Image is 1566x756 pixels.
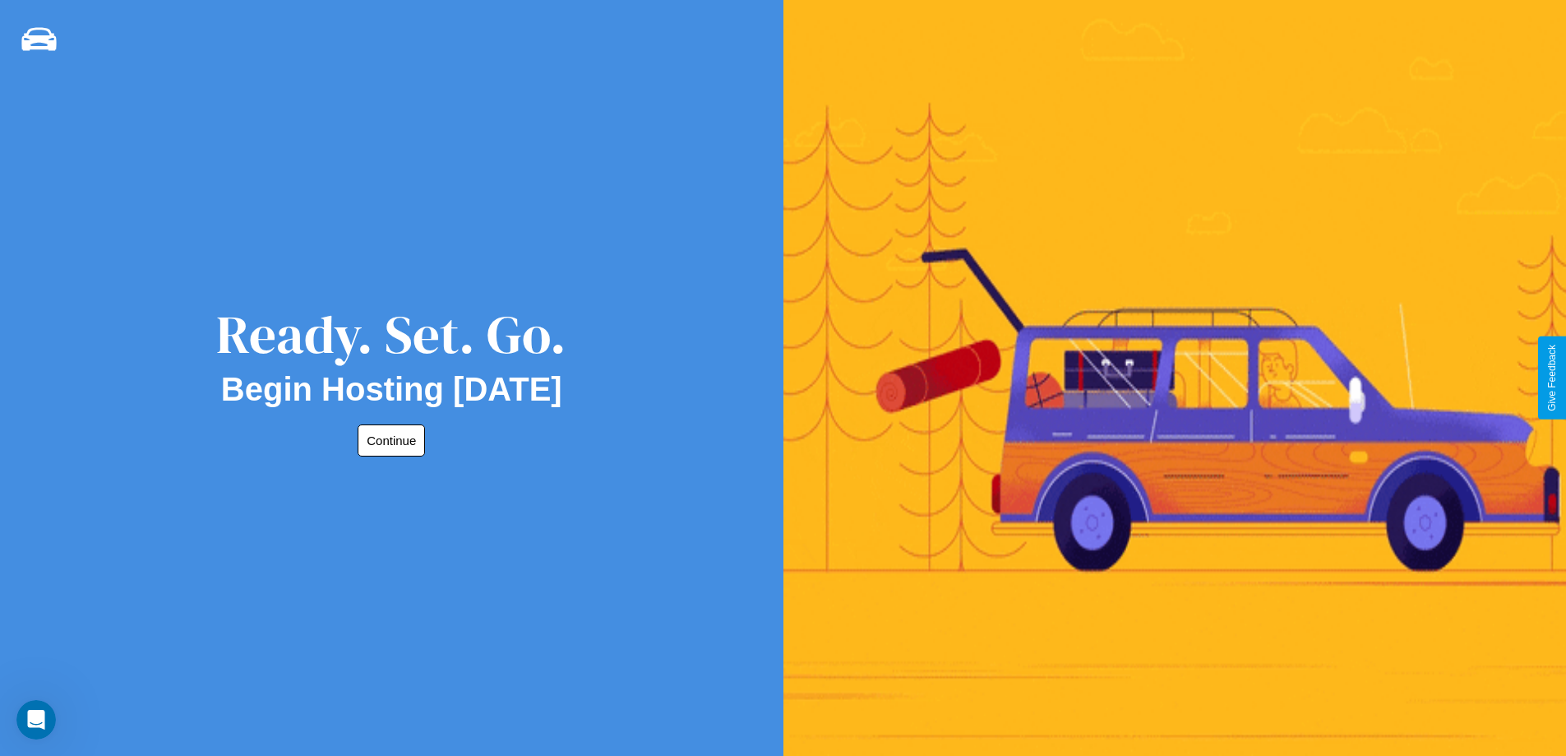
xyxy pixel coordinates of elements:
iframe: Intercom live chat [16,700,56,740]
h2: Begin Hosting [DATE] [221,371,562,408]
div: Give Feedback [1546,345,1558,411]
button: Continue [358,424,425,457]
div: Ready. Set. Go. [216,298,566,371]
